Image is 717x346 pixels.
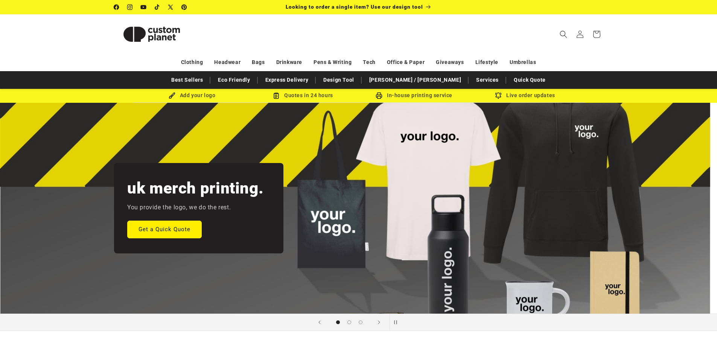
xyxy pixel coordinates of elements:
button: Next slide [371,314,387,331]
a: Custom Planet [111,14,192,54]
p: You provide the logo, we do the rest. [127,202,231,213]
a: Lifestyle [475,56,498,69]
div: Live order updates [470,91,581,100]
div: In-house printing service [359,91,470,100]
button: Pause slideshow [390,314,406,331]
a: Giveaways [436,56,464,69]
a: Drinkware [276,56,302,69]
a: Clothing [181,56,203,69]
a: Services [472,73,502,87]
a: Get a Quick Quote [127,220,202,238]
img: Order updates [495,92,502,99]
div: Add your logo [137,91,248,100]
button: Load slide 3 of 3 [355,317,366,328]
img: Custom Planet [114,17,189,51]
summary: Search [555,26,572,43]
a: Tech [363,56,375,69]
a: Bags [252,56,265,69]
a: Best Sellers [167,73,207,87]
a: Umbrellas [510,56,536,69]
button: Load slide 2 of 3 [344,317,355,328]
a: Pens & Writing [314,56,352,69]
img: Order Updates Icon [273,92,280,99]
a: [PERSON_NAME] / [PERSON_NAME] [365,73,465,87]
button: Load slide 1 of 3 [332,317,344,328]
a: Design Tool [320,73,358,87]
span: Looking to order a single item? Use our design tool [286,4,423,10]
img: In-house printing [376,92,382,99]
a: Office & Paper [387,56,425,69]
img: Brush Icon [169,92,175,99]
div: Quotes in 24 hours [248,91,359,100]
a: Headwear [214,56,241,69]
a: Express Delivery [262,73,312,87]
h2: uk merch printing. [127,178,263,198]
a: Quick Quote [510,73,550,87]
a: Eco Friendly [214,73,254,87]
button: Previous slide [311,314,328,331]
